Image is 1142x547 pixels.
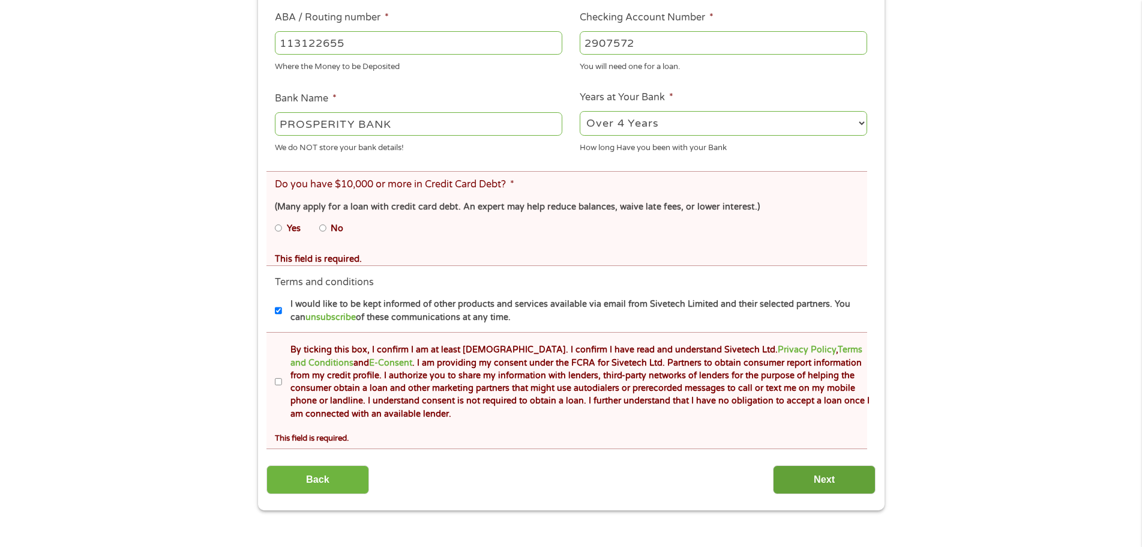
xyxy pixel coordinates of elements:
[580,11,714,24] label: Checking Account Number
[580,138,867,154] div: How long Have you been with your Bank
[275,11,389,24] label: ABA / Routing number
[580,31,867,54] input: 345634636
[275,201,858,214] div: (Many apply for a loan with credit card debt. An expert may help reduce balances, waive late fees...
[275,276,374,289] label: Terms and conditions
[580,91,673,104] label: Years at Your Bank
[275,138,562,154] div: We do NOT store your bank details!
[275,56,562,73] div: Where the Money to be Deposited
[275,253,858,266] div: This field is required.
[275,429,867,445] div: This field is required.
[773,465,876,495] input: Next
[287,222,301,235] label: Yes
[275,92,337,105] label: Bank Name
[305,312,356,322] a: unsubscribe
[778,345,836,355] a: Privacy Policy
[266,465,369,495] input: Back
[580,56,867,73] div: You will need one for a loan.
[282,298,871,324] label: I would like to be kept informed of other products and services available via email from Sivetech...
[282,343,871,420] label: By ticking this box, I confirm I am at least [DEMOGRAPHIC_DATA]. I confirm I have read and unders...
[275,31,562,54] input: 263177916
[369,358,412,368] a: E-Consent
[275,178,514,191] label: Do you have $10,000 or more in Credit Card Debt?
[290,345,862,367] a: Terms and Conditions
[331,222,343,235] label: No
